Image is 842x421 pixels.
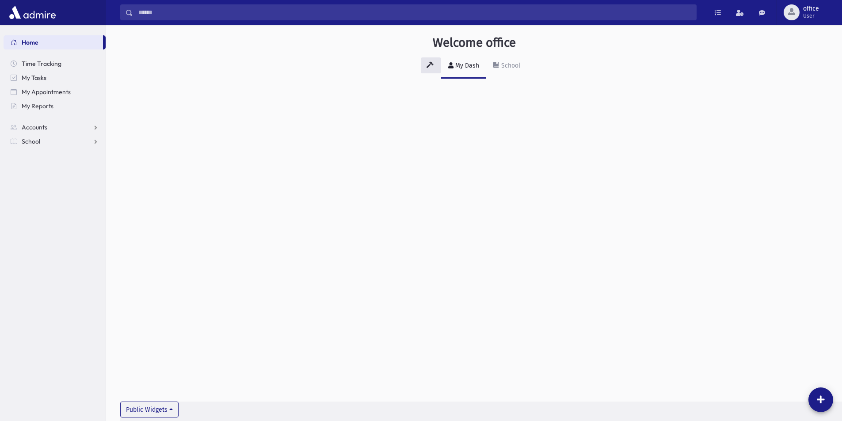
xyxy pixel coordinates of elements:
span: Home [22,38,38,46]
a: School [486,54,527,79]
h3: Welcome office [433,35,516,50]
span: My Appointments [22,88,71,96]
span: User [803,12,819,19]
span: Accounts [22,123,47,131]
a: My Tasks [4,71,106,85]
span: office [803,5,819,12]
a: My Reports [4,99,106,113]
div: School [499,62,520,69]
a: Home [4,35,103,49]
img: AdmirePro [7,4,58,21]
span: Time Tracking [22,60,61,68]
span: School [22,137,40,145]
div: My Dash [453,62,479,69]
span: My Reports [22,102,53,110]
a: School [4,134,106,148]
button: Public Widgets [120,402,179,417]
input: Search [133,4,696,20]
a: Accounts [4,120,106,134]
a: My Dash [441,54,486,79]
a: My Appointments [4,85,106,99]
a: Time Tracking [4,57,106,71]
span: My Tasks [22,74,46,82]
